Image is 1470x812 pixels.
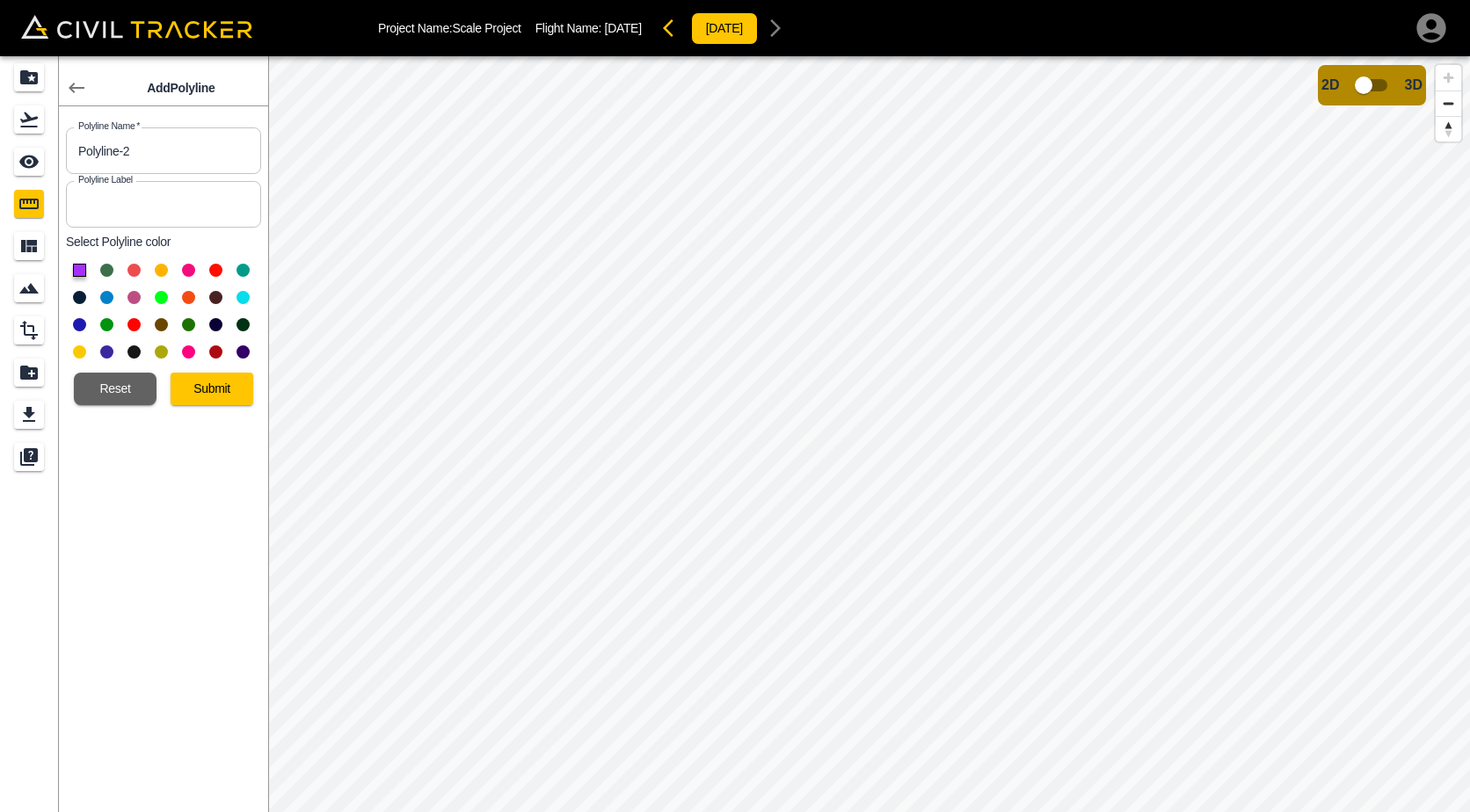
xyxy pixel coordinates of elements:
[378,21,521,35] p: Project Name: Scale Project
[535,21,642,35] p: Flight Name:
[1436,116,1461,141] button: Reset bearing to north
[605,21,642,35] span: [DATE]
[1321,77,1339,93] span: 2D
[268,56,1470,812] canvas: Map
[691,12,758,45] button: [DATE]
[1436,65,1461,91] button: Zoom in
[1405,77,1423,93] span: 3D
[1436,91,1461,116] button: Zoom out
[21,15,252,39] img: Civil Tracker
